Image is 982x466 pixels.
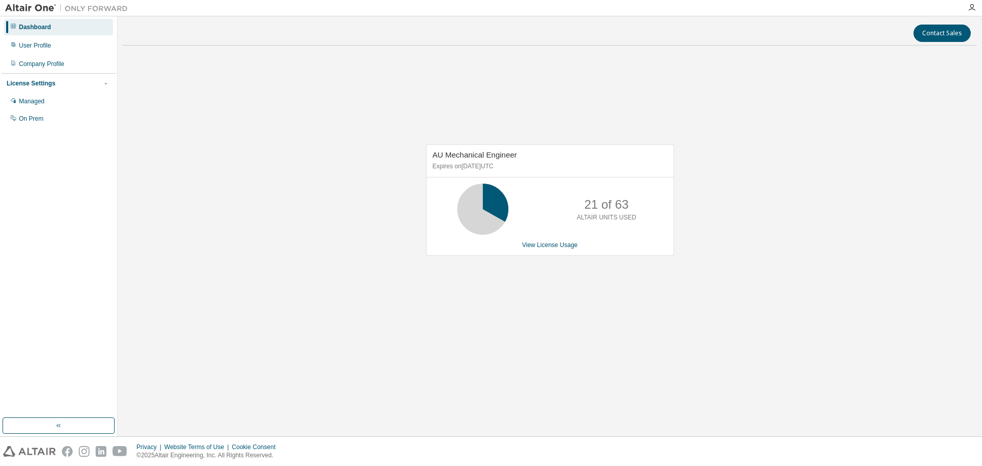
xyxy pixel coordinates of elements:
[913,25,971,42] button: Contact Sales
[5,3,133,13] img: Altair One
[19,41,51,50] div: User Profile
[164,443,232,451] div: Website Terms of Use
[584,196,629,213] p: 21 of 63
[62,446,73,457] img: facebook.svg
[19,60,64,68] div: Company Profile
[433,162,665,171] p: Expires on [DATE] UTC
[7,79,55,87] div: License Settings
[113,446,127,457] img: youtube.svg
[522,241,578,249] a: View License Usage
[19,115,43,123] div: On Prem
[19,97,44,105] div: Managed
[96,446,106,457] img: linkedin.svg
[232,443,281,451] div: Cookie Consent
[433,150,517,159] span: AU Mechanical Engineer
[137,443,164,451] div: Privacy
[19,23,51,31] div: Dashboard
[577,213,636,222] p: ALTAIR UNITS USED
[3,446,56,457] img: altair_logo.svg
[137,451,282,460] p: © 2025 Altair Engineering, Inc. All Rights Reserved.
[79,446,90,457] img: instagram.svg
